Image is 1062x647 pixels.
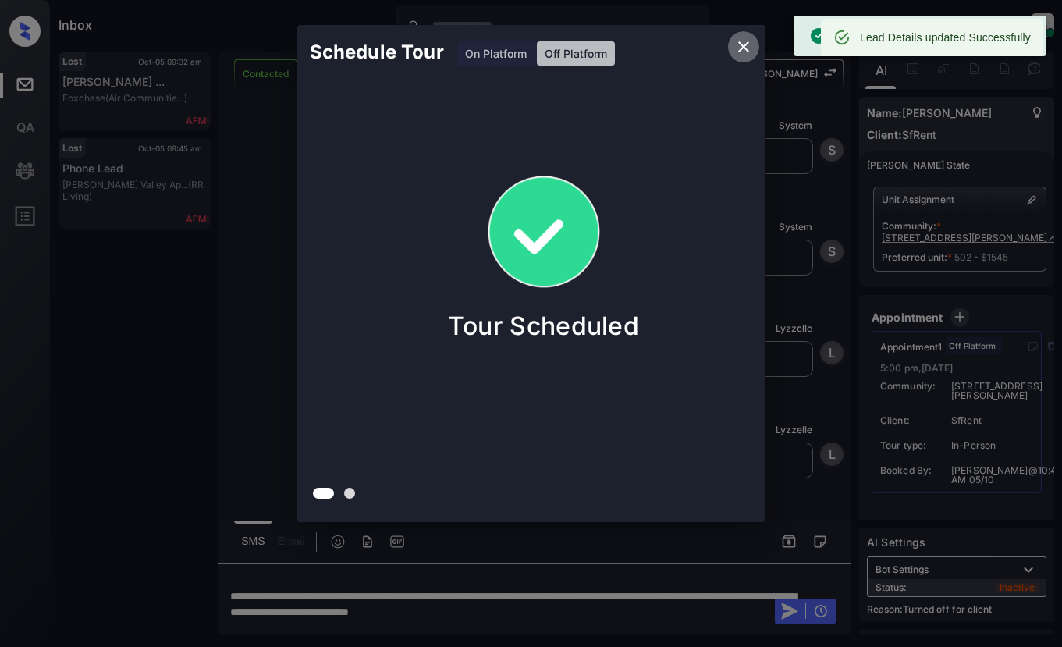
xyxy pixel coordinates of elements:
[809,20,1019,52] div: Off-Platform Tour scheduled successfully
[297,25,456,80] h2: Schedule Tour
[728,31,759,62] button: close
[448,311,639,341] p: Tour Scheduled
[466,155,622,311] img: success.888e7dccd4847a8d9502.gif
[860,23,1031,52] div: Lead Details updated Successfully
